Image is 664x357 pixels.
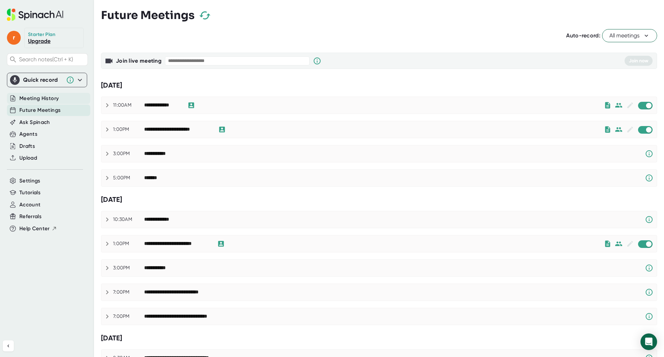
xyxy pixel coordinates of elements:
div: 1:00PM [113,241,144,247]
button: Drafts [19,142,35,150]
span: Join now [629,58,648,64]
a: Upgrade [28,38,50,44]
div: 3:00PM [113,265,144,271]
div: 1:00PM [113,126,144,133]
span: All meetings [609,32,650,40]
span: Auto-record: [566,32,600,39]
div: 7:00PM [113,313,144,320]
button: Account [19,201,40,209]
h3: Future Meetings [101,9,195,22]
button: Settings [19,177,40,185]
div: 7:00PM [113,289,144,295]
div: 3:00PM [113,151,144,157]
div: 11:00AM [113,102,144,108]
div: Starter Plan [28,32,56,38]
span: Help Center [19,225,50,233]
button: Collapse sidebar [3,340,14,351]
button: Future Meetings [19,106,61,114]
div: [DATE] [101,81,657,90]
button: Upload [19,154,37,162]
div: Quick record [10,73,84,87]
b: Join live meeting [116,57,162,64]
svg: Spinach requires a video conference link. [645,150,653,158]
button: Join now [625,56,653,66]
div: Quick record [23,77,63,83]
button: Referrals [19,213,41,221]
button: All meetings [602,29,657,42]
span: Search notes (Ctrl + K) [19,56,86,63]
svg: Spinach requires a video conference link. [645,312,653,321]
button: Tutorials [19,189,40,197]
svg: Spinach requires a video conference link. [645,288,653,296]
button: Help Center [19,225,57,233]
svg: Spinach requires a video conference link. [645,264,653,272]
button: Ask Spinach [19,118,50,126]
button: Meeting History [19,95,59,102]
div: Open Intercom Messenger [640,333,657,350]
div: [DATE] [101,195,657,204]
button: Agents [19,130,37,138]
div: [DATE] [101,334,657,342]
svg: Spinach requires a video conference link. [645,174,653,182]
span: r [7,31,21,45]
svg: Spinach requires a video conference link. [645,215,653,224]
div: 10:30AM [113,216,144,223]
div: 5:00PM [113,175,144,181]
